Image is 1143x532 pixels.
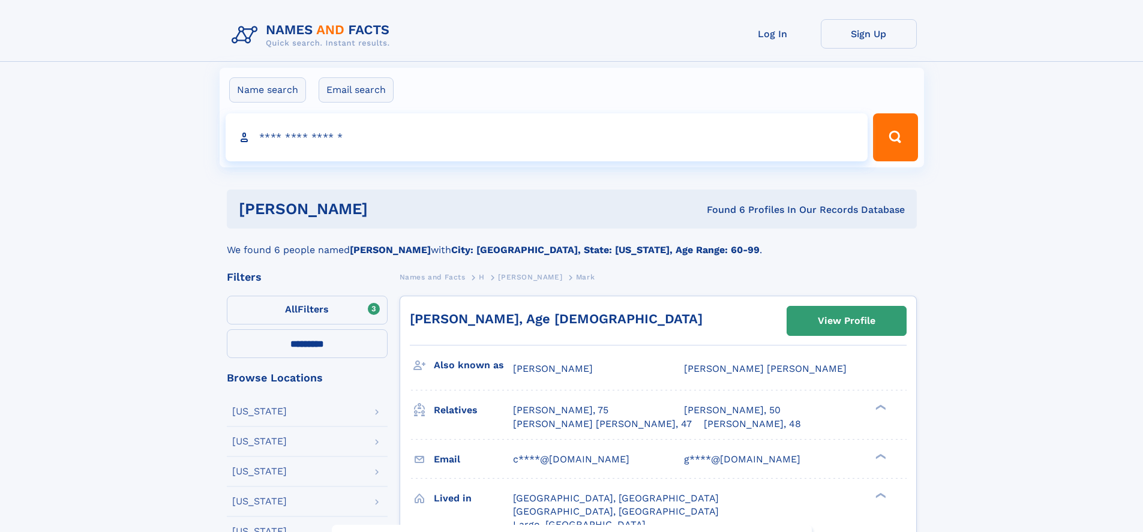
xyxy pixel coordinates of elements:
[319,77,394,103] label: Email search
[479,269,485,284] a: H
[513,363,593,374] span: [PERSON_NAME]
[872,404,887,411] div: ❯
[498,273,562,281] span: [PERSON_NAME]
[513,506,719,517] span: [GEOGRAPHIC_DATA], [GEOGRAPHIC_DATA]
[232,437,287,446] div: [US_STATE]
[498,269,562,284] a: [PERSON_NAME]
[350,244,431,256] b: [PERSON_NAME]
[684,404,781,417] a: [PERSON_NAME], 50
[410,311,703,326] a: [PERSON_NAME], Age [DEMOGRAPHIC_DATA]
[227,19,400,52] img: Logo Names and Facts
[239,202,538,217] h1: [PERSON_NAME]
[787,306,906,335] a: View Profile
[232,407,287,416] div: [US_STATE]
[873,113,917,161] button: Search Button
[227,229,917,257] div: We found 6 people named with .
[872,491,887,499] div: ❯
[537,203,905,217] div: Found 6 Profiles In Our Records Database
[232,467,287,476] div: [US_STATE]
[479,273,485,281] span: H
[513,519,646,530] span: Largo, [GEOGRAPHIC_DATA]
[513,404,608,417] a: [PERSON_NAME], 75
[232,497,287,506] div: [US_STATE]
[451,244,760,256] b: City: [GEOGRAPHIC_DATA], State: [US_STATE], Age Range: 60-99
[434,488,513,509] h3: Lived in
[513,492,719,504] span: [GEOGRAPHIC_DATA], [GEOGRAPHIC_DATA]
[576,273,595,281] span: Mark
[684,363,847,374] span: [PERSON_NAME] [PERSON_NAME]
[872,452,887,460] div: ❯
[285,303,298,315] span: All
[818,307,875,335] div: View Profile
[725,19,821,49] a: Log In
[821,19,917,49] a: Sign Up
[227,296,388,324] label: Filters
[704,417,801,431] a: [PERSON_NAME], 48
[227,272,388,282] div: Filters
[227,372,388,383] div: Browse Locations
[513,417,692,431] a: [PERSON_NAME] [PERSON_NAME], 47
[229,77,306,103] label: Name search
[434,400,513,420] h3: Relatives
[400,269,466,284] a: Names and Facts
[226,113,868,161] input: search input
[434,355,513,375] h3: Also known as
[434,449,513,470] h3: Email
